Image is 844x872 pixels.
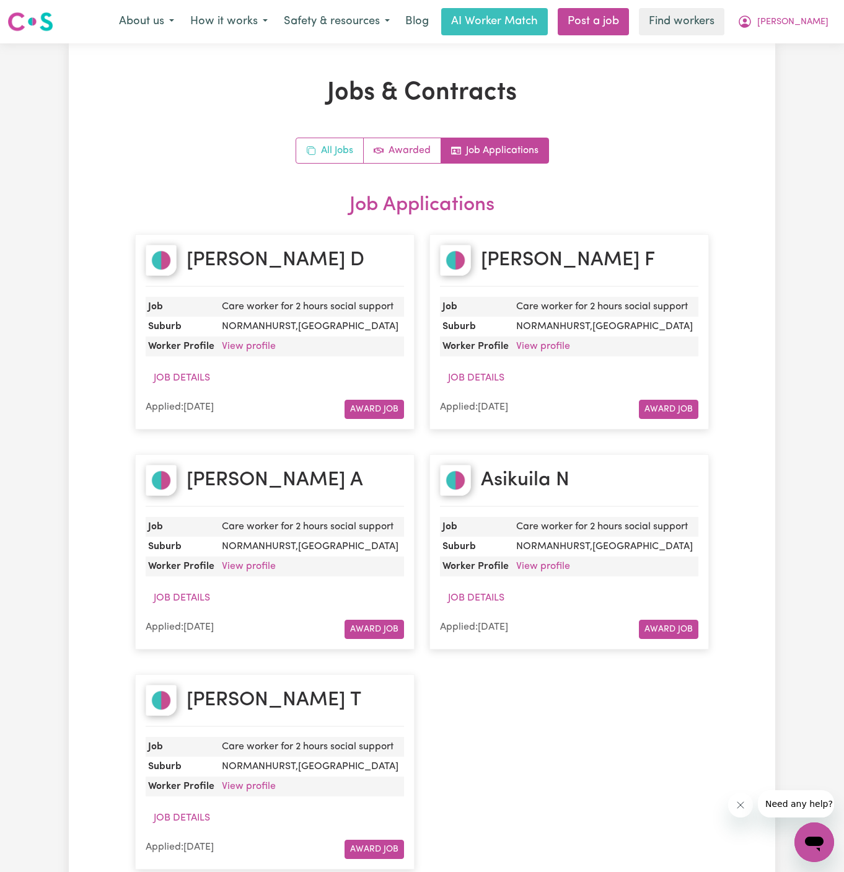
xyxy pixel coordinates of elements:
a: Job applications [441,138,548,163]
button: About us [111,9,182,35]
dd: Care worker for 2 hours social support [511,297,698,317]
dt: Suburb [440,537,511,557]
button: Job Details [440,366,512,390]
dt: Job [146,297,217,317]
a: View profile [516,341,570,351]
a: View profile [222,341,276,351]
a: All jobs [296,138,364,163]
dt: Suburb [440,317,511,337]
dt: Worker Profile [146,557,217,576]
dt: Suburb [146,757,217,777]
button: Job Details [146,586,218,610]
button: Award Job [345,620,404,639]
dd: NORMANHURST , [GEOGRAPHIC_DATA] [217,317,404,337]
span: [PERSON_NAME] [757,15,829,29]
button: Job Details [440,586,512,610]
dd: NORMANHURST , [GEOGRAPHIC_DATA] [217,757,404,777]
button: Safety & resources [276,9,398,35]
dt: Worker Profile [146,777,217,796]
h2: Asikuila N [481,469,569,492]
button: How it works [182,9,276,35]
dt: Job [146,737,217,757]
h2: [PERSON_NAME] A [187,469,363,492]
span: Applied: [DATE] [440,622,508,632]
dd: Care worker for 2 hours social support [511,517,698,537]
h2: Job Applications [135,193,709,217]
h2: [PERSON_NAME] T [187,689,361,712]
a: Find workers [639,8,724,35]
button: Job Details [146,806,218,830]
a: Active jobs [364,138,441,163]
dd: NORMANHURST , [GEOGRAPHIC_DATA] [511,537,698,557]
button: Award Job [639,400,698,419]
span: Applied: [DATE] [146,622,214,632]
a: View profile [222,562,276,571]
dd: NORMANHURST , [GEOGRAPHIC_DATA] [217,537,404,557]
button: Award Job [345,840,404,859]
span: Applied: [DATE] [146,842,214,852]
dd: Care worker for 2 hours social support [217,737,404,757]
dd: NORMANHURST , [GEOGRAPHIC_DATA] [511,317,698,337]
iframe: Message from company [758,790,834,817]
img: Asikuila [440,465,471,496]
iframe: Close message [728,793,753,817]
button: My Account [729,9,837,35]
dd: Care worker for 2 hours social support [217,517,404,537]
a: View profile [222,782,276,791]
h2: [PERSON_NAME] F [481,249,655,272]
dt: Worker Profile [146,337,217,356]
dt: Job [146,517,217,537]
span: Applied: [DATE] [146,402,214,412]
a: Post a job [558,8,629,35]
img: Lori [440,245,471,276]
img: Melissa [146,245,177,276]
img: Careseekers logo [7,11,53,33]
button: Award Job [639,620,698,639]
a: AI Worker Match [441,8,548,35]
button: Job Details [146,366,218,390]
dt: Suburb [146,317,217,337]
h2: [PERSON_NAME] D [187,249,364,272]
a: Careseekers logo [7,7,53,36]
dd: Care worker for 2 hours social support [217,297,404,317]
img: Gail [146,685,177,716]
iframe: Button to launch messaging window [794,822,834,862]
dt: Worker Profile [440,557,511,576]
a: Blog [398,8,436,35]
img: Aakash [146,465,177,496]
h1: Jobs & Contracts [135,78,709,108]
a: View profile [516,562,570,571]
dt: Suburb [146,537,217,557]
dt: Worker Profile [440,337,511,356]
dt: Job [440,297,511,317]
button: Award Job [345,400,404,419]
span: Applied: [DATE] [440,402,508,412]
dt: Job [440,517,511,537]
